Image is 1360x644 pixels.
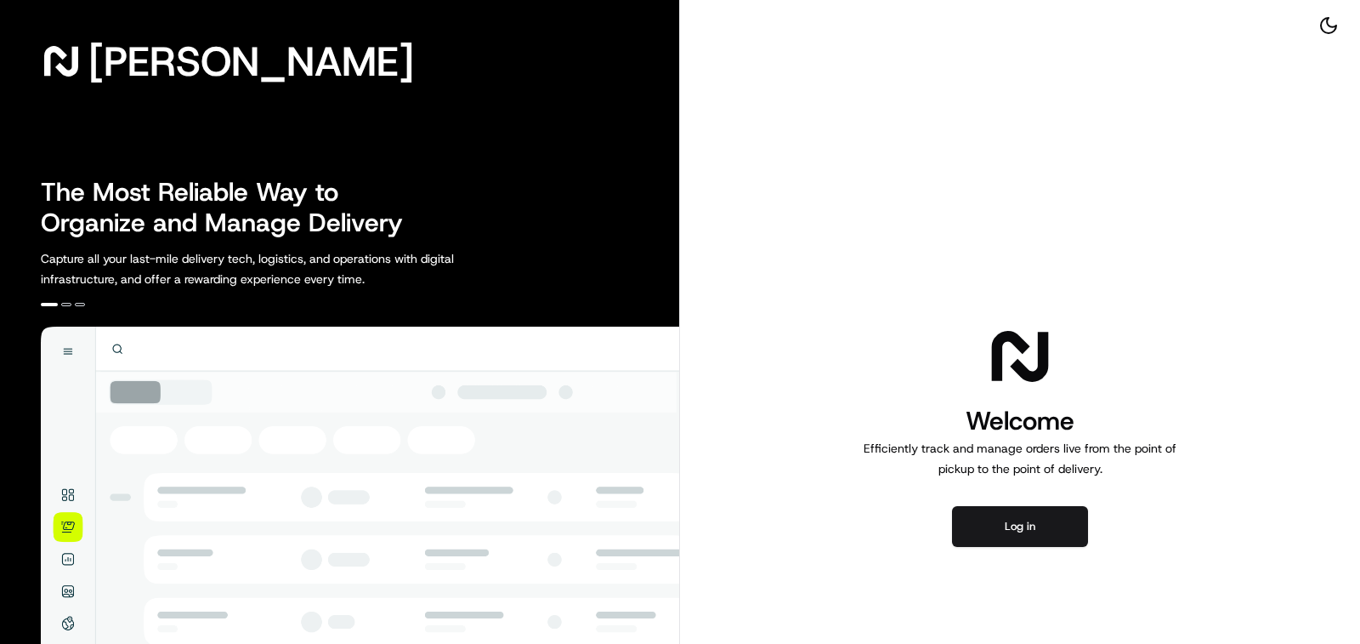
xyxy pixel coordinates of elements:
[41,248,530,289] p: Capture all your last-mile delivery tech, logistics, and operations with digital infrastructure, ...
[952,506,1088,547] button: Log in
[41,177,422,238] h2: The Most Reliable Way to Organize and Manage Delivery
[857,404,1183,438] h1: Welcome
[88,44,414,78] span: [PERSON_NAME]
[857,438,1183,479] p: Efficiently track and manage orders live from the point of pickup to the point of delivery.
